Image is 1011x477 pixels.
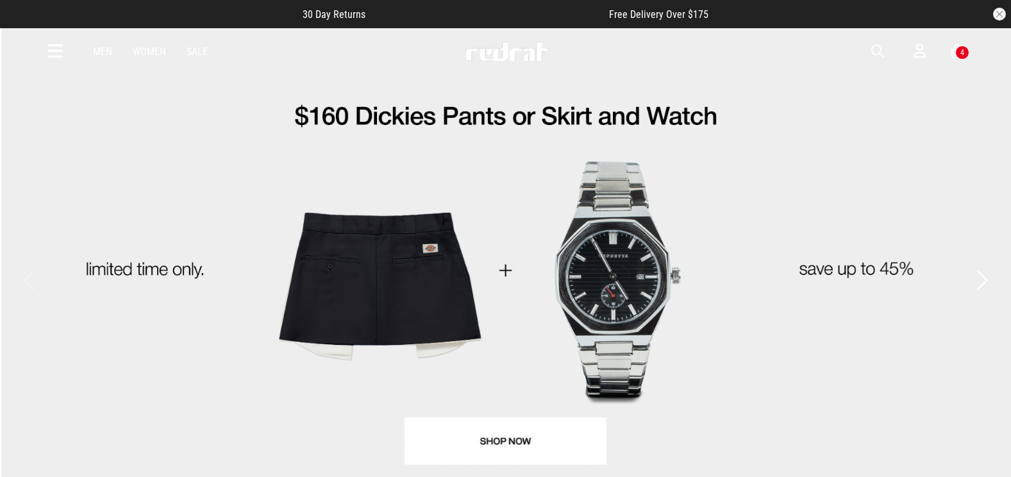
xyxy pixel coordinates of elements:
span: Free Delivery Over $175 [609,8,708,21]
a: Women [133,46,166,58]
div: 4 [960,48,964,57]
button: Previous slide [21,266,38,294]
span: 30 Day Returns [303,8,365,21]
iframe: Customer reviews powered by Trustpilot [391,8,583,21]
img: Redrat logo [465,42,549,61]
a: Men [93,46,112,58]
a: Sale [187,46,208,58]
button: Next slide [973,266,990,294]
a: 4 [951,45,964,58]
